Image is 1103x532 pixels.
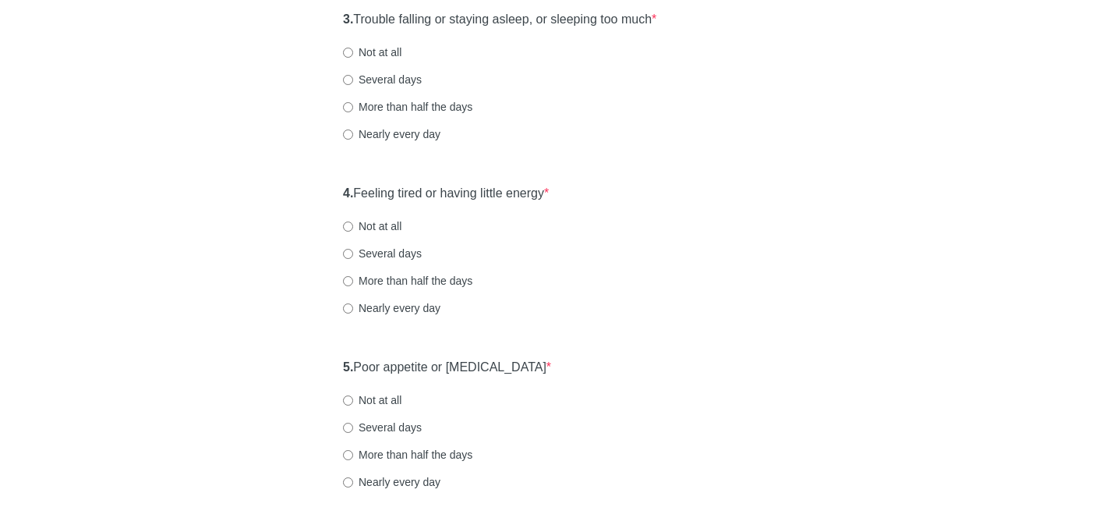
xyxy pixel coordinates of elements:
[343,392,401,408] label: Not at all
[343,129,353,140] input: Nearly every day
[343,423,353,433] input: Several days
[343,474,440,490] label: Nearly every day
[343,303,353,314] input: Nearly every day
[343,359,551,377] label: Poor appetite or [MEDICAL_DATA]
[343,276,353,286] input: More than half the days
[343,72,422,87] label: Several days
[343,99,472,115] label: More than half the days
[343,186,353,200] strong: 4.
[343,185,549,203] label: Feeling tired or having little energy
[343,395,353,406] input: Not at all
[343,222,353,232] input: Not at all
[343,48,353,58] input: Not at all
[343,273,472,289] label: More than half the days
[343,126,440,142] label: Nearly every day
[343,11,656,29] label: Trouble falling or staying asleep, or sleeping too much
[343,102,353,112] input: More than half the days
[343,477,353,488] input: Nearly every day
[343,44,401,60] label: Not at all
[343,249,353,259] input: Several days
[343,450,353,460] input: More than half the days
[343,75,353,85] input: Several days
[343,300,440,316] label: Nearly every day
[343,420,422,435] label: Several days
[343,12,353,26] strong: 3.
[343,246,422,261] label: Several days
[343,360,353,374] strong: 5.
[343,447,472,463] label: More than half the days
[343,218,401,234] label: Not at all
